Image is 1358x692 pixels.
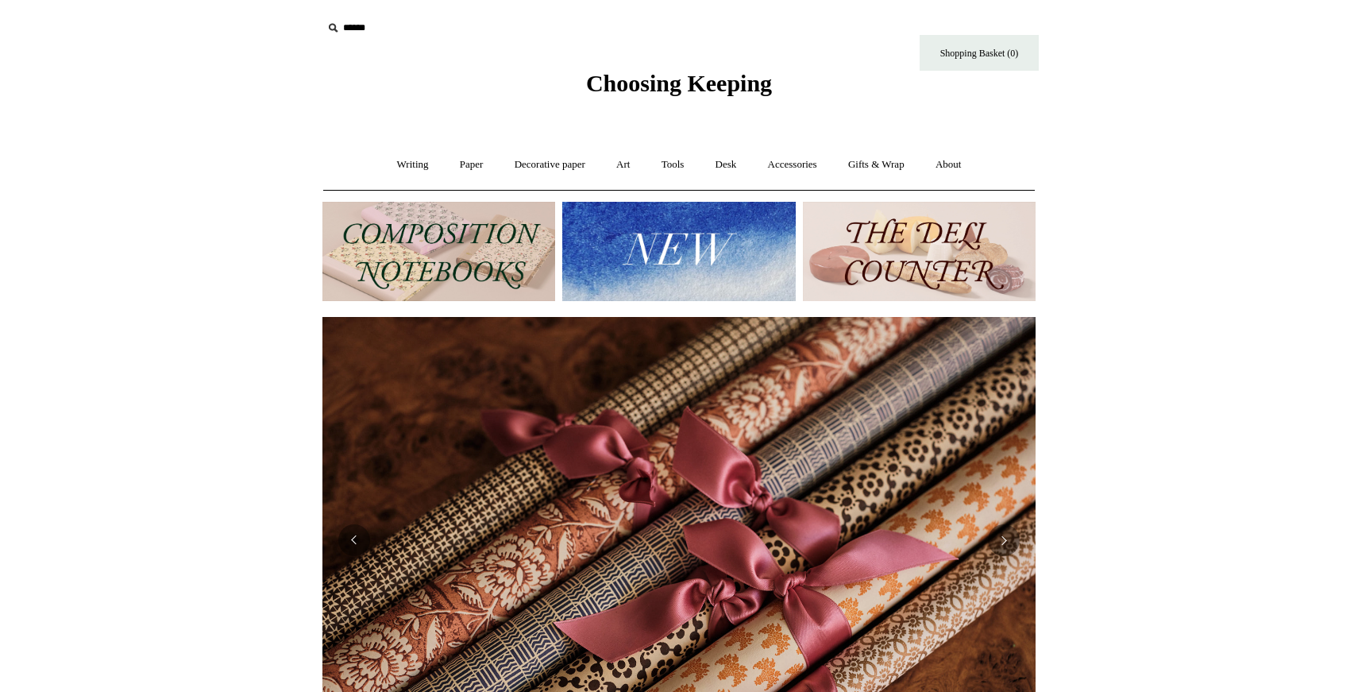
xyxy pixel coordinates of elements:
[562,202,795,301] img: New.jpg__PID:f73bdf93-380a-4a35-bcfe-7823039498e1
[383,144,443,186] a: Writing
[754,144,831,186] a: Accessories
[322,202,555,301] img: 202302 Composition ledgers.jpg__PID:69722ee6-fa44-49dd-a067-31375e5d54ec
[988,524,1020,556] button: Next
[338,524,370,556] button: Previous
[701,144,751,186] a: Desk
[602,144,644,186] a: Art
[834,144,919,186] a: Gifts & Wrap
[446,144,498,186] a: Paper
[586,83,772,94] a: Choosing Keeping
[920,35,1039,71] a: Shopping Basket (0)
[586,70,772,96] span: Choosing Keeping
[921,144,976,186] a: About
[647,144,699,186] a: Tools
[803,202,1036,301] img: The Deli Counter
[500,144,600,186] a: Decorative paper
